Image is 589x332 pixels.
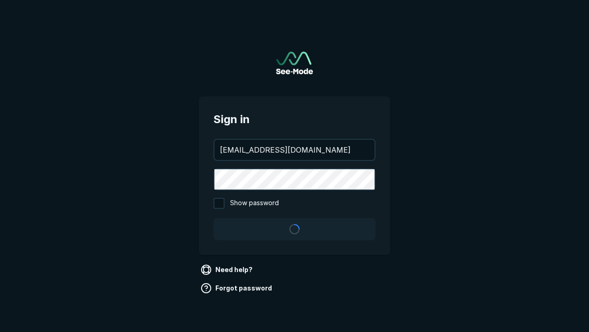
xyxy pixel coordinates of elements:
img: See-Mode Logo [276,52,313,74]
span: Show password [230,198,279,209]
input: your@email.com [214,140,375,160]
a: Need help? [199,262,256,277]
span: Sign in [214,111,375,128]
a: Forgot password [199,281,276,296]
a: Go to sign in [276,52,313,74]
